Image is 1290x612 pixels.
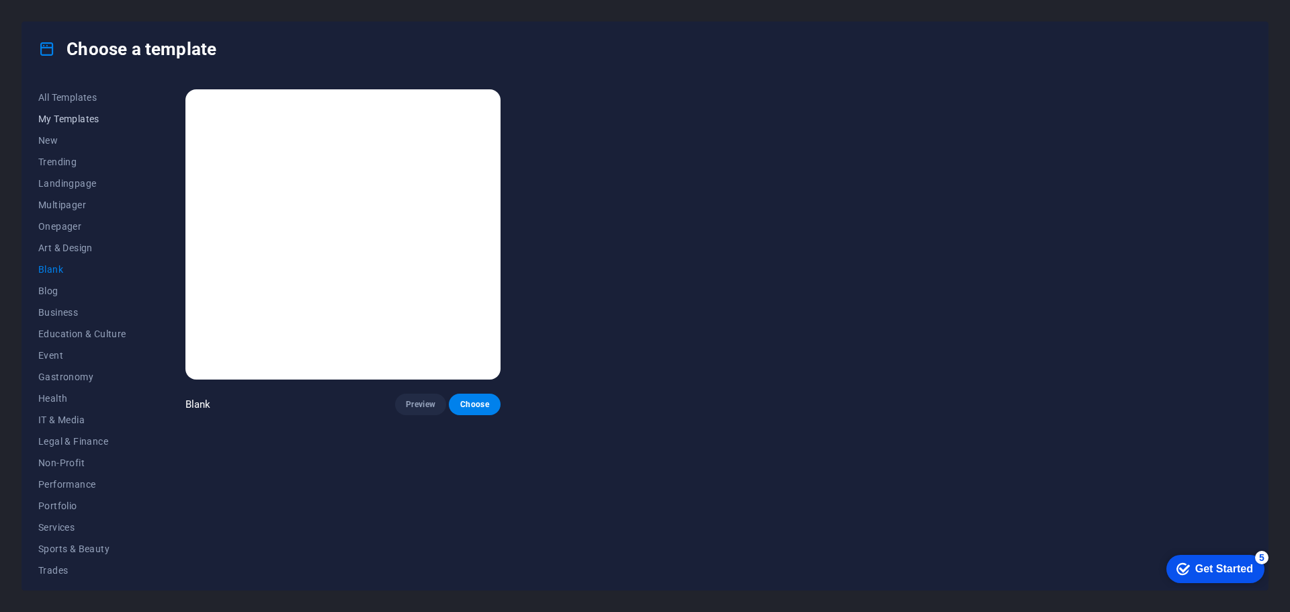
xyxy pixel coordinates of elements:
button: My Templates [38,108,126,130]
button: Art & Design [38,237,126,259]
span: Preview [406,399,435,410]
button: Education & Culture [38,323,126,345]
button: Trending [38,151,126,173]
button: Performance [38,474,126,495]
span: Sports & Beauty [38,543,126,554]
span: Performance [38,479,126,490]
span: Blank [38,264,126,275]
span: Portfolio [38,500,126,511]
span: Legal & Finance [38,436,126,447]
span: Business [38,307,126,318]
span: Education & Culture [38,329,126,339]
button: Legal & Finance [38,431,126,452]
h4: Choose a template [38,38,216,60]
span: Landingpage [38,178,126,189]
button: Onepager [38,216,126,237]
button: Non-Profit [38,452,126,474]
button: New [38,130,126,151]
button: Event [38,345,126,366]
span: New [38,135,126,146]
span: Onepager [38,221,126,232]
span: Trending [38,157,126,167]
button: Preview [395,394,446,415]
span: Services [38,522,126,533]
button: Blank [38,259,126,280]
div: Get Started 5 items remaining, 0% complete [11,7,109,35]
img: Blank [185,89,501,380]
button: Health [38,388,126,409]
button: IT & Media [38,409,126,431]
span: My Templates [38,114,126,124]
button: Gastronomy [38,366,126,388]
div: Get Started [40,15,97,27]
button: Services [38,517,126,538]
button: Choose [449,394,500,415]
span: Health [38,393,126,404]
button: Trades [38,560,126,581]
span: Choose [460,399,489,410]
button: Multipager [38,194,126,216]
button: Business [38,302,126,323]
span: Art & Design [38,243,126,253]
p: Blank [185,398,211,411]
span: Gastronomy [38,371,126,382]
button: Portfolio [38,495,126,517]
span: All Templates [38,92,126,103]
span: Event [38,350,126,361]
div: 5 [99,3,113,16]
span: Trades [38,565,126,576]
span: Multipager [38,200,126,210]
span: Non-Profit [38,457,126,468]
button: Sports & Beauty [38,538,126,560]
button: Landingpage [38,173,126,194]
button: All Templates [38,87,126,108]
span: IT & Media [38,414,126,425]
span: Blog [38,286,126,296]
button: Blog [38,280,126,302]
